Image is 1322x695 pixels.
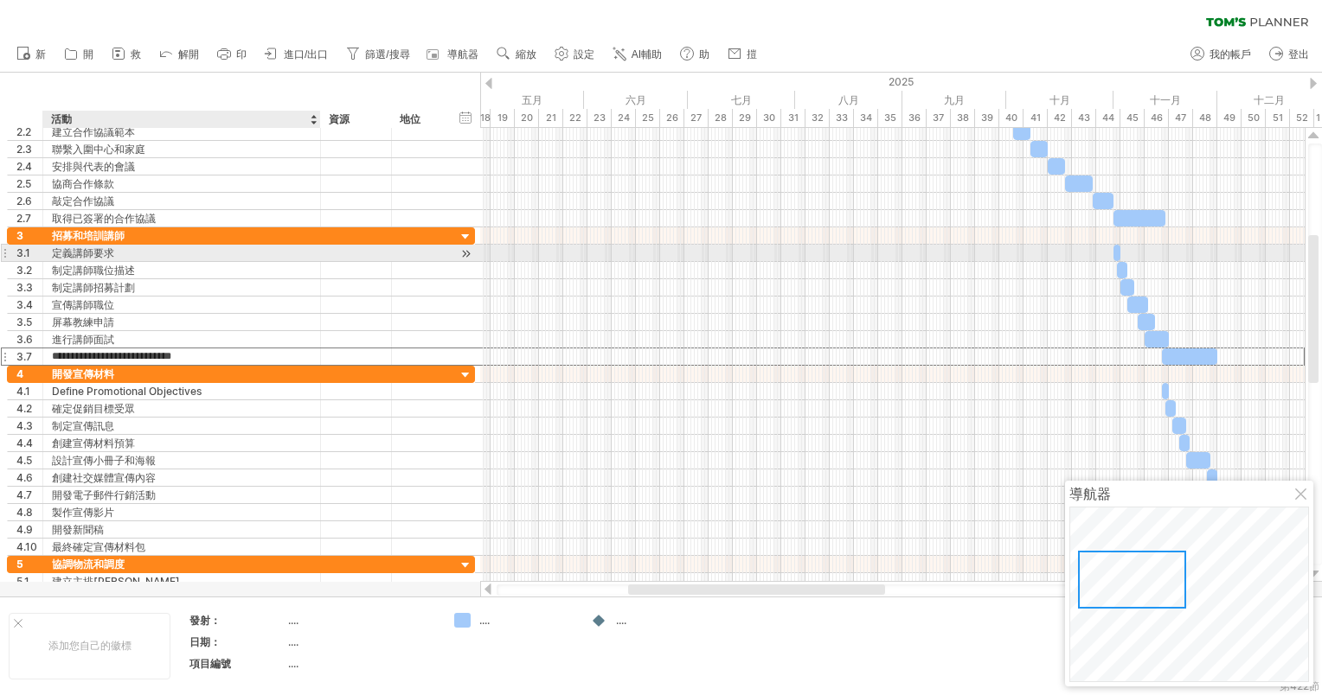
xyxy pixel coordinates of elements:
[189,656,285,671] div: 項目編號
[1265,43,1314,66] a: 登出
[16,521,42,538] div: 4.9
[684,109,709,127] div: 27
[52,124,311,140] div: 建立合作協議範本
[1069,485,1309,502] div: 導航器
[16,418,42,434] div: 4.3
[1193,109,1217,127] div: 48
[1266,109,1290,127] div: 51
[52,227,311,244] div: 招募和培訓講師
[284,48,328,61] span: 進口/出口
[16,469,42,486] div: 4.6
[16,400,42,417] div: 4.2
[35,48,46,61] span: 新
[795,91,902,109] div: August 2025
[52,469,311,486] div: 創建社交媒體宣傳內容
[52,158,311,175] div: 安排與代表的會議
[260,43,333,66] a: 進口/出口
[587,109,612,127] div: 23
[52,279,311,296] div: 制定講師招募計劃
[584,91,688,109] div: June 2025
[52,175,311,192] div: 協商合作條款
[288,634,433,649] div: ....
[48,639,132,652] font: 添加您自己的徽標
[16,435,42,451] div: 4.4
[12,43,51,66] a: 新
[52,400,311,417] div: 確定促銷目標受眾
[16,314,42,330] div: 3.5
[16,383,42,399] div: 4.1
[723,43,762,66] a: 㨟
[52,539,311,555] div: 最終確定宣傳材料包
[52,314,311,330] div: 屏幕教練申請
[16,296,42,313] div: 3.4
[16,348,42,365] div: 3.7
[1120,109,1145,127] div: 45
[492,43,542,66] a: 縮放
[1217,109,1242,127] div: 49
[1290,109,1314,127] div: 52
[951,109,975,127] div: 38
[854,109,878,127] div: 34
[1145,109,1169,127] div: 46
[16,245,42,261] div: 3.1
[902,109,927,127] div: 36
[52,504,311,520] div: 製作宣傳影片
[52,521,311,538] div: 開發新聞稿
[563,109,587,127] div: 22
[676,43,715,66] a: 助
[747,48,757,61] span: 㨟
[288,613,433,628] div: ....
[1169,109,1193,127] div: 47
[189,613,285,628] div: 發射：
[213,43,252,66] a: 印
[16,573,42,590] div: 5.1
[660,109,684,127] div: 26
[1280,679,1319,694] div: 第422節
[52,331,311,347] div: 進行講師面試
[447,48,478,61] span: 導航器
[51,111,311,128] div: 活動
[1096,109,1120,127] div: 44
[16,227,42,244] div: 3
[16,366,42,382] div: 4
[612,109,636,127] div: 24
[632,48,662,61] span: AI輔助
[491,109,515,127] div: 19
[16,556,42,572] div: 5
[52,193,311,209] div: 敲定合作協議
[516,48,536,61] span: 縮放
[107,43,146,66] a: 救
[178,48,199,61] span: 解開
[16,539,42,555] div: 4.10
[616,613,710,628] div: ....
[709,109,733,127] div: 28
[608,43,667,66] a: AI輔助
[757,109,781,127] div: 30
[1024,109,1048,127] div: 41
[288,656,433,671] div: ....
[999,109,1024,127] div: 40
[688,91,795,109] div: July 2025
[52,245,311,261] div: 定義講師要求
[16,331,42,347] div: 3.6
[60,43,99,66] a: 開
[52,487,311,503] div: 開發電子郵件行銷活動
[16,279,42,296] div: 3.3
[16,158,42,175] div: 2.4
[16,141,42,157] div: 2.3
[52,210,311,226] div: 取得已簽署的合作協議
[52,141,311,157] div: 聯繫入圍中心和家庭
[16,262,42,278] div: 3.2
[400,111,438,128] div: 地位
[342,43,414,66] a: 篩選/搜尋
[52,418,311,434] div: 制定宣傳訊息
[1186,43,1256,66] a: 我的帳戶
[636,109,660,127] div: 25
[329,111,382,128] div: 資源
[574,48,594,61] span: 設定
[52,556,311,572] div: 協調物流和調度
[1288,48,1309,61] span: 登出
[155,43,204,66] a: 解開
[16,210,42,226] div: 2.7
[878,109,902,127] div: 35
